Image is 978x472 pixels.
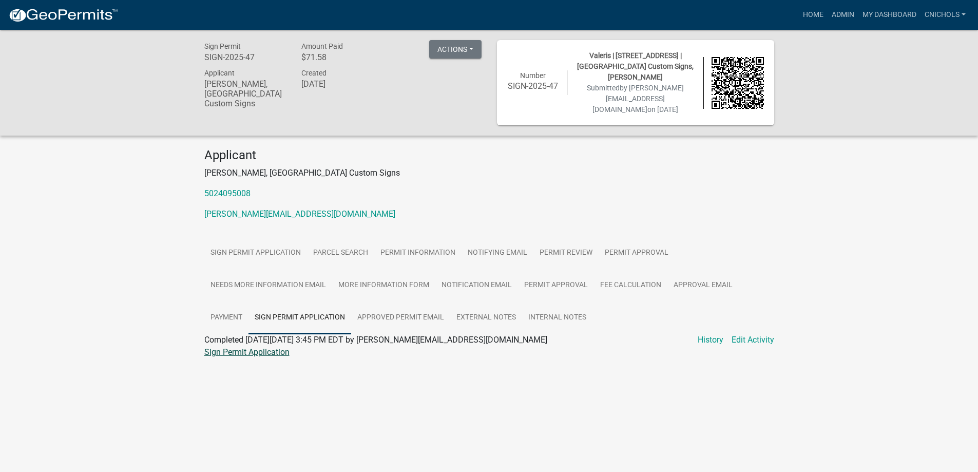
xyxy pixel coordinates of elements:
[522,301,592,334] a: Internal Notes
[204,347,290,357] a: Sign Permit Application
[577,51,694,81] span: Valeris | [STREET_ADDRESS] | [GEOGRAPHIC_DATA] Custom Signs, [PERSON_NAME]
[204,301,248,334] a: Payment
[712,57,764,109] img: QR code
[462,237,533,270] a: Notifying Email
[698,334,723,346] a: History
[594,269,667,302] a: Fee Calculation
[599,237,675,270] a: Permit Approval
[204,148,774,163] h4: Applicant
[204,237,307,270] a: Sign Permit Application
[429,40,482,59] button: Actions
[533,237,599,270] a: Permit Review
[301,69,327,77] span: Created
[248,301,351,334] a: Sign Permit Application
[332,269,435,302] a: More Information Form
[204,209,395,219] a: [PERSON_NAME][EMAIL_ADDRESS][DOMAIN_NAME]
[204,269,332,302] a: Needs More Information Email
[828,5,858,25] a: Admin
[435,269,518,302] a: Notification Email
[732,334,774,346] a: Edit Activity
[518,269,594,302] a: Permit Approval
[374,237,462,270] a: Permit Information
[301,79,383,89] h6: [DATE]
[507,81,560,91] h6: SIGN-2025-47
[450,301,522,334] a: External Notes
[351,301,450,334] a: Approved Permit Email
[592,84,684,114] span: by [PERSON_NAME][EMAIL_ADDRESS][DOMAIN_NAME]
[587,84,684,114] span: Submitted on [DATE]
[307,237,374,270] a: Parcel search
[204,52,286,62] h6: SIGN-2025-47
[301,42,343,50] span: Amount Paid
[520,71,546,80] span: Number
[204,188,251,198] a: 5024095008
[667,269,739,302] a: Approval Email
[204,335,547,345] span: Completed [DATE][DATE] 3:45 PM EDT by [PERSON_NAME][EMAIL_ADDRESS][DOMAIN_NAME]
[204,69,235,77] span: Applicant
[204,79,286,109] h6: [PERSON_NAME], [GEOGRAPHIC_DATA] Custom Signs
[204,167,774,179] p: [PERSON_NAME], [GEOGRAPHIC_DATA] Custom Signs
[858,5,921,25] a: My Dashboard
[799,5,828,25] a: Home
[204,42,241,50] span: Sign Permit
[921,5,970,25] a: cnichols
[301,52,383,62] h6: $71.58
